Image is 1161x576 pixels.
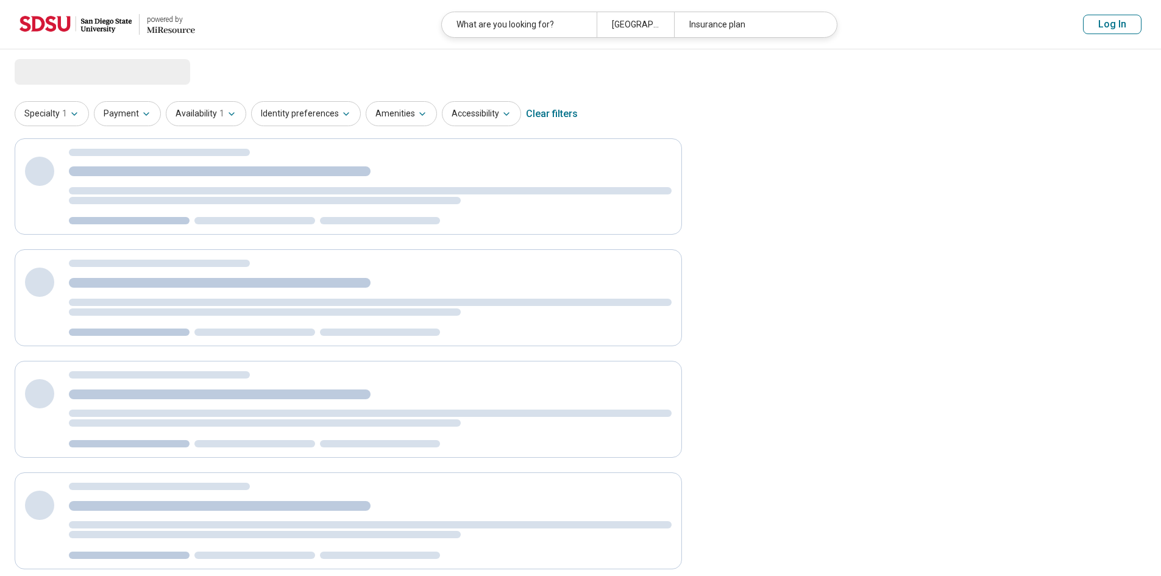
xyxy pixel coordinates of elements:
[166,101,246,126] button: Availability1
[366,101,437,126] button: Amenities
[147,14,195,25] div: powered by
[526,99,578,129] div: Clear filters
[15,101,89,126] button: Specialty1
[674,12,829,37] div: Insurance plan
[1083,15,1141,34] button: Log In
[442,101,521,126] button: Accessibility
[20,10,132,39] img: San Diego State University
[597,12,674,37] div: [GEOGRAPHIC_DATA], [GEOGRAPHIC_DATA]
[219,107,224,120] span: 1
[94,101,161,126] button: Payment
[62,107,67,120] span: 1
[20,10,195,39] a: San Diego State Universitypowered by
[442,12,597,37] div: What are you looking for?
[15,59,117,84] span: Loading...
[251,101,361,126] button: Identity preferences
